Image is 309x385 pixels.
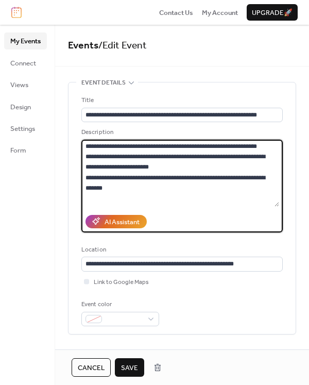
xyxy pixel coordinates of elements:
a: Contact Us [159,7,193,18]
span: Form [10,145,26,156]
a: Connect [4,55,47,71]
span: Event details [81,78,126,88]
a: Form [4,142,47,158]
span: Design [10,102,31,112]
a: Views [4,76,47,93]
a: My Account [202,7,238,18]
div: Description [81,127,281,138]
div: Title [81,95,281,106]
span: Date and time [81,347,125,357]
span: Contact Us [159,8,193,18]
button: AI Assistant [85,215,147,228]
span: Save [121,363,138,373]
a: Events [68,36,98,55]
span: My Events [10,36,41,46]
div: Location [81,245,281,255]
a: Design [4,98,47,115]
span: Settings [10,124,35,134]
button: Save [115,358,144,377]
a: My Events [4,32,47,49]
span: / Edit Event [98,36,147,55]
a: Settings [4,120,47,137]
div: Event color [81,299,157,310]
span: Cancel [78,363,105,373]
span: Link to Google Maps [94,277,149,288]
div: AI Assistant [105,217,140,227]
img: logo [11,7,22,18]
button: Cancel [72,358,111,377]
span: Connect [10,58,36,69]
span: My Account [202,8,238,18]
span: Views [10,80,28,90]
button: Upgrade🚀 [247,4,298,21]
span: Upgrade 🚀 [252,8,293,18]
